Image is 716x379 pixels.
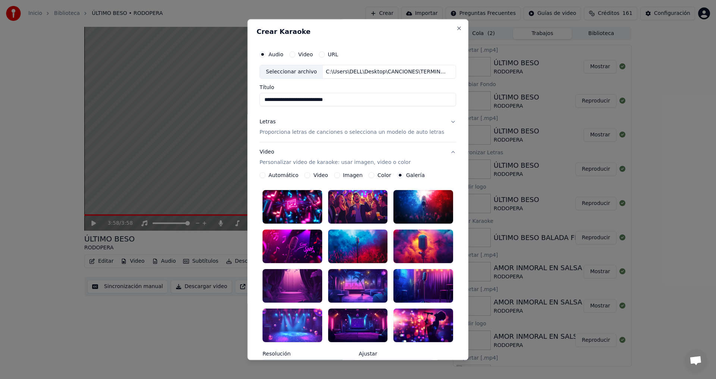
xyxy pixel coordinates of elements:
label: Imagen [343,173,363,178]
div: C:\Users\DELL\Desktop\CANCIONES\TERMINÓ SALSA ARREGLADA 1 FINAL.mp3 [323,68,450,76]
label: Audio [268,52,283,57]
div: Letras [260,119,276,126]
div: Seleccionar archivo [260,65,323,79]
h2: Crear Karaoke [257,28,459,35]
label: Ajustar [359,351,433,356]
label: Video [314,173,328,178]
label: Video [298,52,313,57]
label: URL [328,52,338,57]
button: LetrasProporciona letras de canciones o selecciona un modelo de auto letras [260,113,456,142]
label: Galería [406,173,425,178]
button: VideoPersonalizar video de karaoke: usar imagen, video o color [260,143,456,173]
div: Video [260,149,411,167]
label: Título [260,85,456,90]
label: Color [378,173,392,178]
label: Automático [268,173,298,178]
label: Resolución [263,351,356,356]
p: Proporciona letras de canciones o selecciona un modelo de auto letras [260,129,444,136]
p: Personalizar video de karaoke: usar imagen, video o color [260,159,411,167]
